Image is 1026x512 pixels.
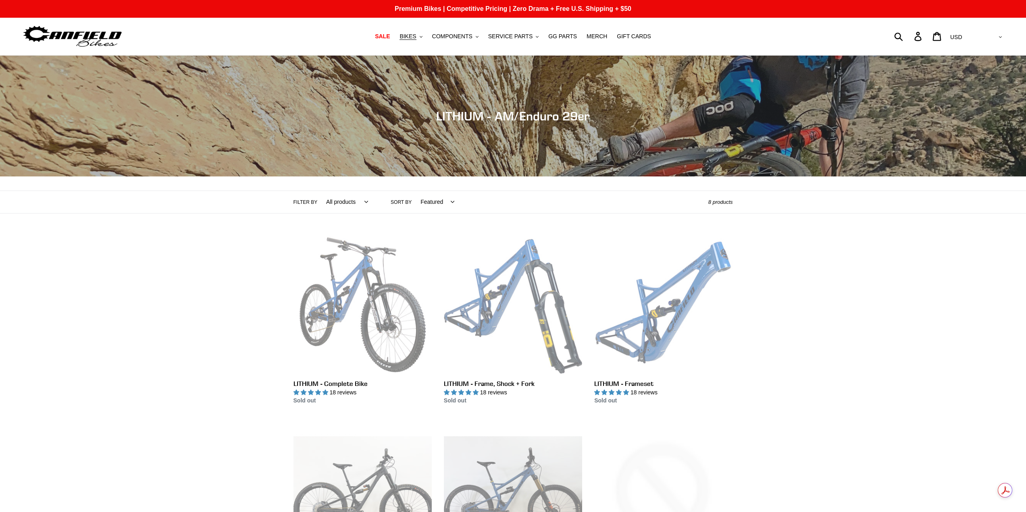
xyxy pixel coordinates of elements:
[391,199,412,206] label: Sort by
[899,27,919,45] input: Search
[548,33,577,40] span: GG PARTS
[583,31,611,42] a: MERCH
[400,33,416,40] span: BIKES
[375,33,390,40] span: SALE
[617,33,651,40] span: GIFT CARDS
[371,31,394,42] a: SALE
[293,199,318,206] label: Filter by
[432,33,472,40] span: COMPONENTS
[428,31,483,42] button: COMPONENTS
[22,24,123,49] img: Canfield Bikes
[488,33,533,40] span: SERVICE PARTS
[395,31,426,42] button: BIKES
[708,199,733,205] span: 8 products
[436,109,590,123] span: LITHIUM - AM/Enduro 29er
[587,33,607,40] span: MERCH
[613,31,655,42] a: GIFT CARDS
[484,31,543,42] button: SERVICE PARTS
[544,31,581,42] a: GG PARTS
